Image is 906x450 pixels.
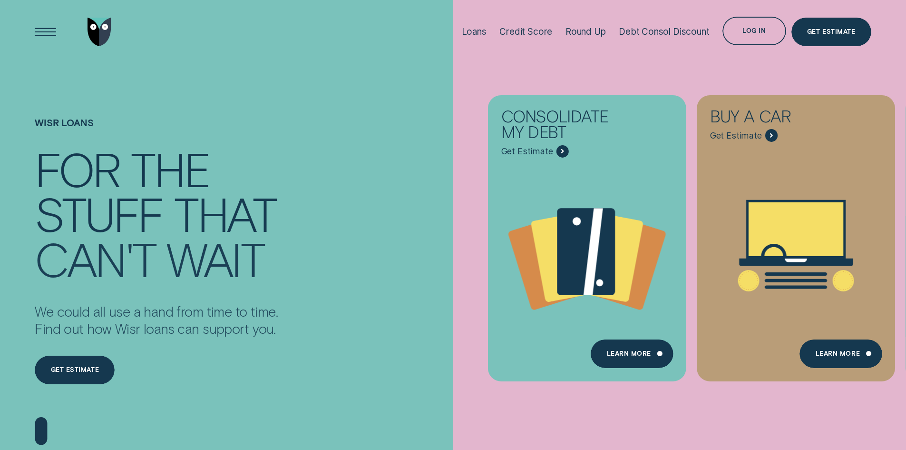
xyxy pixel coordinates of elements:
[462,26,487,37] div: Loans
[791,18,871,46] a: Get Estimate
[501,108,628,145] div: Consolidate my debt
[488,95,686,373] a: Consolidate my debt - Learn more
[174,191,275,235] div: that
[499,26,552,37] div: Credit Score
[591,340,673,368] a: Learn more
[31,18,60,46] button: Open Menu
[501,146,553,157] span: Get Estimate
[35,117,278,146] h1: Wisr loans
[35,303,278,337] p: We could all use a hand from time to time. Find out how Wisr loans can support you.
[88,18,111,46] img: Wisr
[35,146,120,190] div: For
[166,236,263,280] div: wait
[619,26,709,37] div: Debt Consol Discount
[35,356,115,384] a: Get estimate
[35,191,163,235] div: stuff
[35,236,156,280] div: can't
[710,108,837,129] div: Buy a car
[131,146,209,190] div: the
[697,95,895,373] a: Buy a car - Learn more
[710,130,762,141] span: Get Estimate
[35,146,278,279] h4: For the stuff that can't wait
[565,26,606,37] div: Round Up
[799,340,882,368] a: Learn More
[722,17,786,45] button: Log in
